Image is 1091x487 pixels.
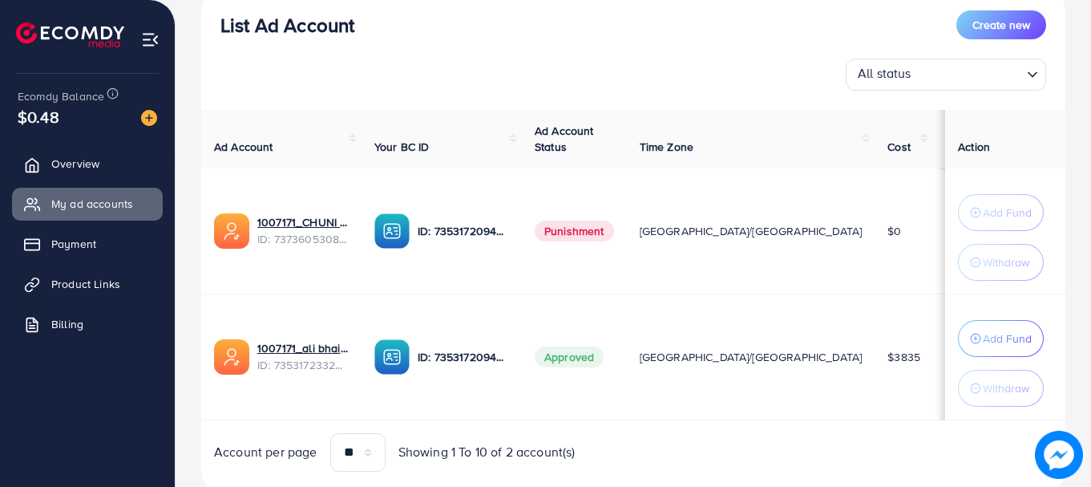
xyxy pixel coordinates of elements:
div: <span class='underline'>1007171_ali bhai 212_1712043871986</span></br>7353172332338298896 [257,340,349,373]
a: Product Links [12,268,163,300]
p: ID: 7353172094433247233 [418,221,509,241]
span: Cost [887,139,911,155]
img: ic-ads-acc.e4c84228.svg [214,213,249,249]
span: Approved [535,347,604,367]
span: Your BC ID [374,139,430,155]
p: Add Fund [983,203,1032,222]
span: $3835 [887,349,920,365]
a: Overview [12,148,163,180]
a: Billing [12,308,163,340]
img: menu [141,30,160,49]
input: Search for option [916,62,1020,87]
span: ID: 7373605308482207761 [257,231,349,247]
button: Withdraw [958,244,1044,281]
a: Payment [12,228,163,260]
img: ic-ba-acc.ded83a64.svg [374,213,410,249]
button: Withdraw [958,370,1044,407]
a: 1007171_CHUNI CHUTIYA AD ACC_1716801286209 [257,214,349,230]
img: image [1035,431,1083,479]
span: Payment [51,236,96,252]
span: Create new [972,17,1030,33]
span: Overview [51,156,99,172]
a: 1007171_ali bhai 212_1712043871986 [257,340,349,356]
span: My ad accounts [51,196,133,212]
p: Add Fund [983,329,1032,348]
p: Withdraw [983,253,1029,272]
span: Ecomdy Balance [18,88,104,104]
span: Ad Account [214,139,273,155]
div: <span class='underline'>1007171_CHUNI CHUTIYA AD ACC_1716801286209</span></br>7373605308482207761 [257,214,349,247]
span: $0 [887,223,901,239]
span: Showing 1 To 10 of 2 account(s) [398,443,576,461]
button: Add Fund [958,320,1044,357]
span: Account per page [214,443,317,461]
button: Add Fund [958,194,1044,231]
a: My ad accounts [12,188,163,220]
span: ID: 7353172332338298896 [257,357,349,373]
span: Ad Account Status [535,123,594,155]
p: Withdraw [983,379,1029,398]
span: Billing [51,316,83,332]
span: All status [855,61,915,87]
span: Punishment [535,221,614,241]
button: Create new [956,10,1046,39]
h3: List Ad Account [220,14,354,37]
img: logo [16,22,124,47]
img: ic-ba-acc.ded83a64.svg [374,339,410,375]
span: $0.48 [18,105,59,128]
img: ic-ads-acc.e4c84228.svg [214,339,249,375]
span: Time Zone [640,139,693,155]
img: image [141,110,157,126]
div: Search for option [846,59,1046,91]
span: [GEOGRAPHIC_DATA]/[GEOGRAPHIC_DATA] [640,223,863,239]
span: Action [958,139,990,155]
p: ID: 7353172094433247233 [418,347,509,367]
span: Product Links [51,276,120,292]
span: [GEOGRAPHIC_DATA]/[GEOGRAPHIC_DATA] [640,349,863,365]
